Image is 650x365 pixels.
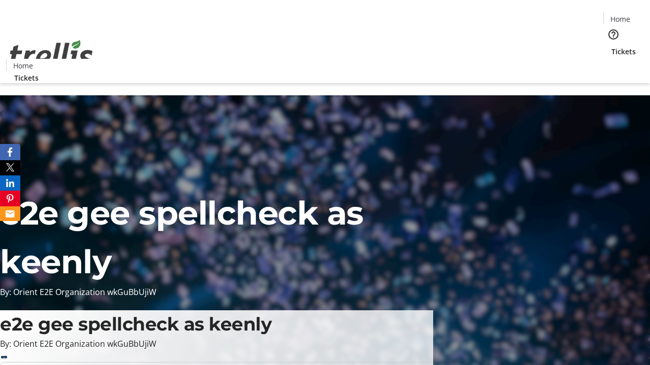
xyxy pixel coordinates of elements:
img: Orient E2E Organization wkGuBbUjiW's Logo [6,29,96,80]
span: Home [13,60,33,71]
button: Cart [603,57,624,77]
span: Tickets [611,46,636,57]
a: Tickets [603,46,644,57]
a: Tickets [6,72,47,83]
a: Home [604,14,636,24]
button: Help [603,24,624,45]
span: Tickets [14,72,39,83]
a: Home [7,60,39,71]
span: Home [610,14,630,24]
